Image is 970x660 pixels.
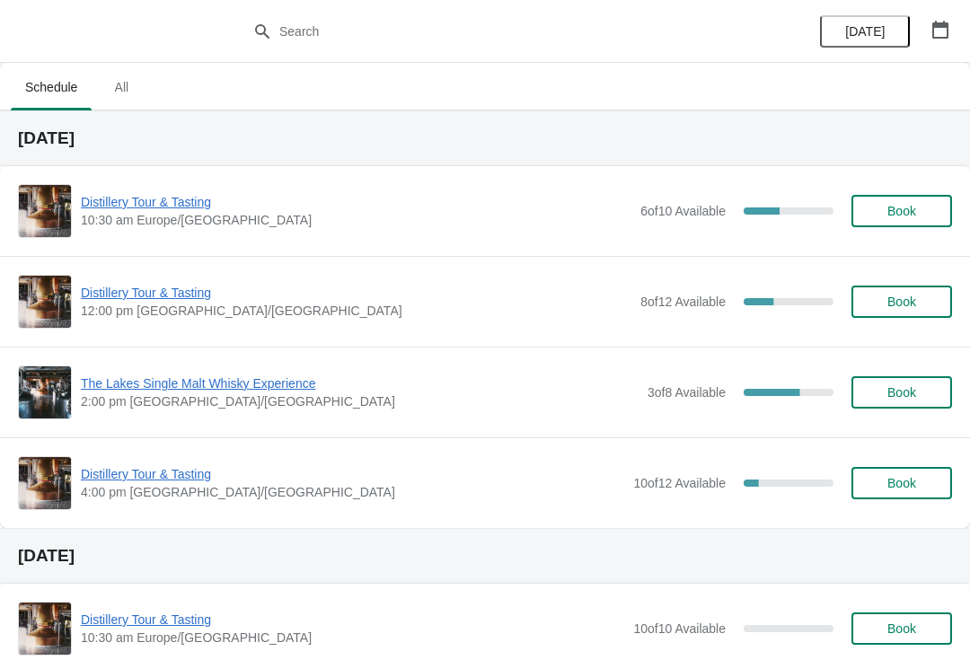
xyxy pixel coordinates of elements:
h2: [DATE] [18,129,952,147]
span: Book [887,621,916,636]
span: 10:30 am Europe/[GEOGRAPHIC_DATA] [81,211,631,229]
button: Book [851,286,952,318]
span: 6 of 10 Available [640,204,726,218]
button: Book [851,195,952,227]
span: Distillery Tour & Tasting [81,611,624,629]
input: Search [278,15,727,48]
button: Book [851,376,952,409]
span: Distillery Tour & Tasting [81,193,631,211]
span: Book [887,204,916,218]
button: Book [851,612,952,645]
span: 10:30 am Europe/[GEOGRAPHIC_DATA] [81,629,624,647]
span: [DATE] [845,24,885,39]
span: Book [887,295,916,309]
img: The Lakes Single Malt Whisky Experience | | 2:00 pm Europe/London [19,366,71,418]
img: Distillery Tour & Tasting | | 10:30 am Europe/London [19,185,71,237]
img: Distillery Tour & Tasting | | 12:00 pm Europe/London [19,276,71,328]
button: Book [851,467,952,499]
span: 4:00 pm [GEOGRAPHIC_DATA]/[GEOGRAPHIC_DATA] [81,483,624,501]
span: All [99,71,144,103]
img: Distillery Tour & Tasting | | 10:30 am Europe/London [19,603,71,655]
span: 2:00 pm [GEOGRAPHIC_DATA]/[GEOGRAPHIC_DATA] [81,392,639,410]
span: The Lakes Single Malt Whisky Experience [81,374,639,392]
span: 12:00 pm [GEOGRAPHIC_DATA]/[GEOGRAPHIC_DATA] [81,302,631,320]
span: 3 of 8 Available [648,385,726,400]
span: Book [887,385,916,400]
span: Distillery Tour & Tasting [81,465,624,483]
img: Distillery Tour & Tasting | | 4:00 pm Europe/London [19,457,71,509]
span: Schedule [11,71,92,103]
span: 10 of 12 Available [633,476,726,490]
button: [DATE] [820,15,910,48]
span: Distillery Tour & Tasting [81,284,631,302]
h2: [DATE] [18,547,952,565]
span: Book [887,476,916,490]
span: 8 of 12 Available [640,295,726,309]
span: 10 of 10 Available [633,621,726,636]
